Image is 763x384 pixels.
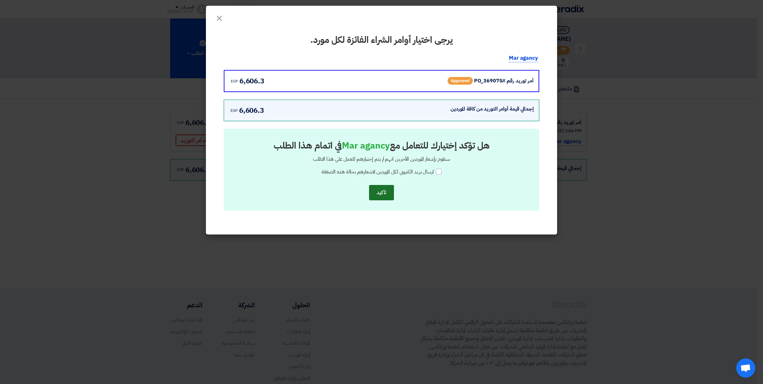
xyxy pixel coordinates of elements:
span: Approved [448,77,473,85]
button: تأكيد [369,185,394,200]
h2: هل تؤكد إختيارك للتعامل مع في اتمام هذا الطلب [237,140,526,152]
span: ارسال بريد الكتروني لكل الموردين لاشعارهم بحالة هذه الصفقة [321,168,434,176]
div: أمر توريد رقم #PO_369075 [474,77,533,85]
span: egp [231,78,238,84]
div: سنقوم بإشعار الموردين الآخرين انهم لم يتم إختيارهم للعمل علي هذا الطلب [234,155,529,163]
h2: يرجى اختيار أوامر الشراء الفائزة لكل مورد. [224,34,539,46]
span: 6,606.3 [239,76,264,86]
span: 6,606.3 [239,105,264,116]
span: egp [230,108,238,113]
div: Open chat [736,358,755,378]
div: إجمالي قيمة أوامر التوريد من كافة الموردين [450,105,534,113]
p: Mar agancy [509,54,538,63]
strong: Mar agancy [342,139,390,152]
span: × [215,8,223,27]
button: Close [210,10,228,23]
